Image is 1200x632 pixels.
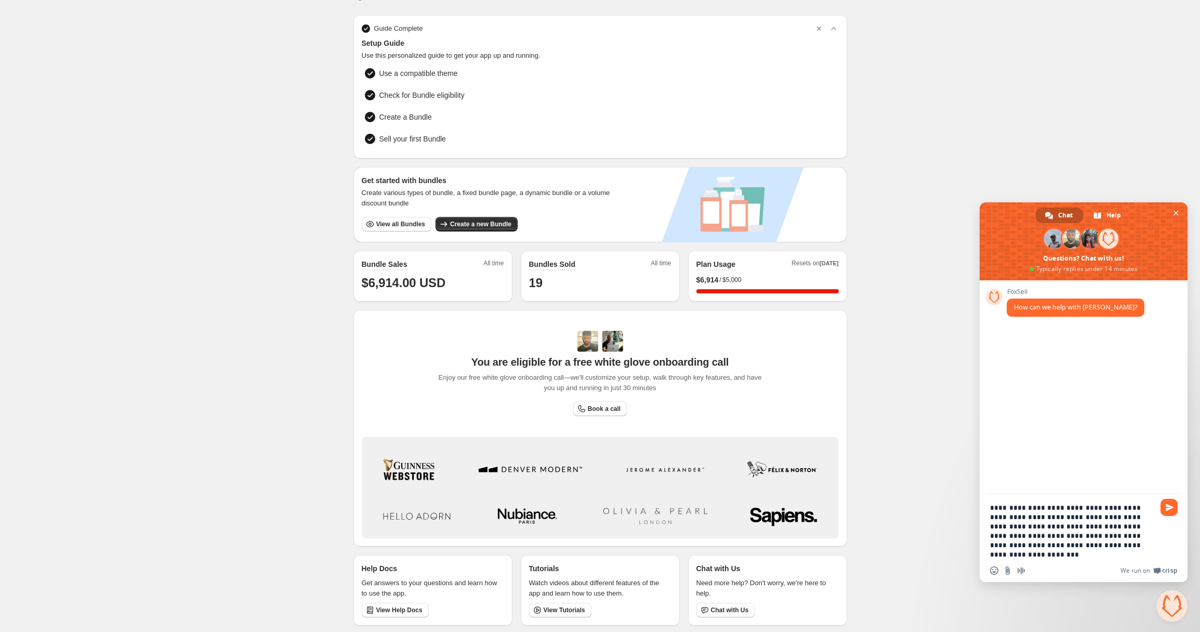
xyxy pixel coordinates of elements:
[362,50,839,61] span: Use this personalized guide to get your app up and running.
[529,563,559,574] p: Tutorials
[529,603,591,617] a: View Tutorials
[1120,566,1177,575] a: We run onCrisp
[362,175,620,186] h3: Get started with bundles
[362,259,407,269] h2: Bundle Sales
[651,259,671,270] span: All time
[529,259,575,269] h2: Bundles Sold
[990,566,998,575] span: Insert an emoji
[696,259,735,269] h2: Plan Usage
[1161,499,1178,516] span: Send
[577,331,598,352] img: Adi
[602,331,623,352] img: Prakhar
[1004,566,1012,575] span: Send a file
[362,578,504,599] p: Get answers to your questions and learn how to use the app.
[696,275,719,285] span: $ 6,914
[1170,208,1181,218] span: Close chat
[1058,208,1073,223] span: Chat
[711,606,749,614] span: Chat with Us
[433,372,767,393] span: Enjoy our free white glove onboarding call—we'll customize your setup, walk through key features,...
[450,220,511,228] span: Create a new Bundle
[696,563,741,574] p: Chat with Us
[1036,208,1083,223] div: Chat
[1156,590,1188,622] div: Close chat
[696,275,839,285] div: /
[436,217,518,231] button: Create a new Bundle
[529,275,671,291] h1: 19
[1106,208,1121,223] span: Help
[362,38,839,48] span: Setup Guide
[1084,208,1131,223] div: Help
[1017,566,1025,575] span: Audio message
[379,112,432,122] span: Create a Bundle
[573,402,627,416] a: Book a call
[792,259,839,270] span: Resets on
[376,220,425,228] span: View all Bundles
[588,405,621,413] span: Book a call
[529,578,671,599] p: Watch videos about different features of the app and learn how to use them.
[379,134,446,144] span: Sell your first Bundle
[376,606,423,614] span: View Help Docs
[374,23,423,34] span: Guide Complete
[362,217,431,231] button: View all Bundles
[362,188,620,209] span: Create various types of bundle, a fixed bundle page, a dynamic bundle or a volume discount bundle
[1014,303,1137,312] span: How can we help with [PERSON_NAME]?
[483,259,504,270] span: All time
[1162,566,1177,575] span: Crisp
[379,90,465,100] span: Check for Bundle eligibility
[696,603,755,617] button: Chat with Us
[696,578,839,599] p: Need more help? Don't worry, we're here to help.
[722,276,742,284] span: $5,000
[362,275,504,291] h1: $6,914.00 USD
[544,606,585,614] span: View Tutorials
[362,603,429,617] a: View Help Docs
[820,260,838,266] span: [DATE]
[990,503,1154,559] textarea: Compose your message...
[471,356,729,368] span: You are eligible for a free white glove onboarding call
[379,68,458,79] span: Use a compatible theme
[1007,288,1144,295] span: FoxSell
[1120,566,1150,575] span: We run on
[362,563,397,574] p: Help Docs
